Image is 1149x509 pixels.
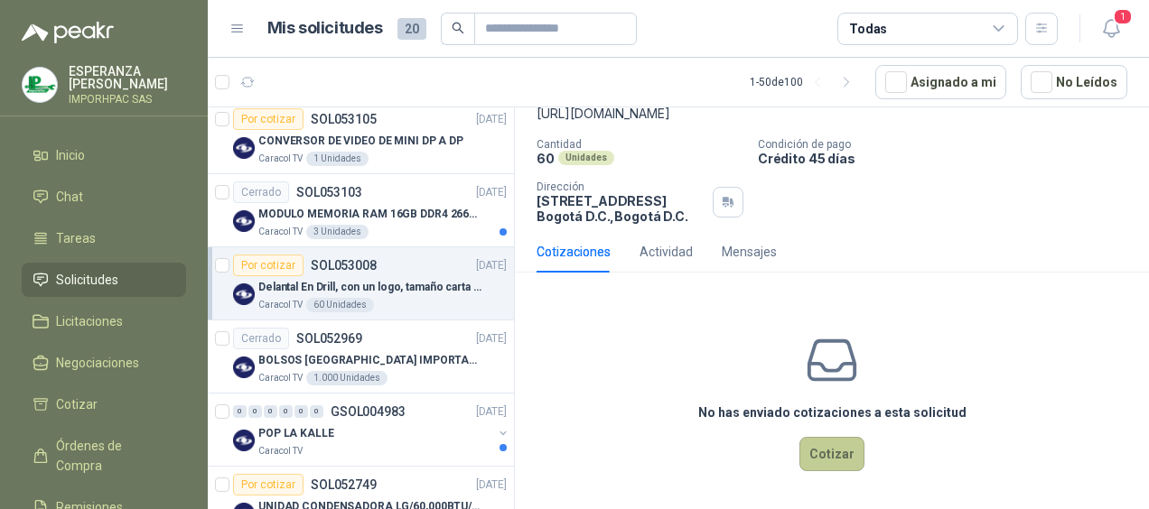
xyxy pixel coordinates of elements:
a: Negociaciones [22,346,186,380]
p: [STREET_ADDRESS] Bogotá D.C. , Bogotá D.C. [537,193,705,224]
p: Delantal En Drill, con un logo, tamaño carta 1 tinta (Se envia enlacen, como referencia) [258,279,483,296]
p: [DATE] [476,477,507,494]
button: No Leídos [1021,65,1127,99]
p: Caracol TV [258,152,303,166]
img: Company Logo [233,210,255,232]
p: Caracol TV [258,298,303,312]
h1: Mis solicitudes [267,15,383,42]
div: 1 - 50 de 100 [750,68,861,97]
img: Company Logo [23,68,57,102]
a: Inicio [22,138,186,172]
p: 60 [537,151,555,166]
a: Órdenes de Compra [22,429,186,483]
span: 1 [1113,8,1133,25]
a: Por cotizarSOL053008[DATE] Company LogoDelantal En Drill, con un logo, tamaño carta 1 tinta (Se e... [208,247,514,320]
a: Cotizar [22,387,186,421]
span: Inicio [56,145,85,165]
p: [DATE] [476,184,507,201]
p: SOL052749 [311,478,377,491]
span: 20 [397,18,426,40]
div: Por cotizar [233,255,304,276]
a: CerradoSOL053103[DATE] Company LogoMODULO MEMORIA RAM 16GB DDR4 2666 MHZ - PORTATILCaracol TV3 Un... [208,174,514,247]
div: 0 [310,405,323,418]
span: Licitaciones [56,311,123,331]
a: CerradoSOL052969[DATE] Company LogoBOLSOS [GEOGRAPHIC_DATA] IMPORTADO [GEOGRAPHIC_DATA]-397-1Cara... [208,320,514,393]
div: Actividad [640,242,693,262]
div: Cerrado [233,181,289,203]
p: [URL][DOMAIN_NAME] [537,104,1127,124]
img: Company Logo [233,283,255,305]
span: Órdenes de Compra [56,436,169,476]
div: Mensajes [722,242,777,262]
p: MODULO MEMORIA RAM 16GB DDR4 2666 MHZ - PORTATIL [258,206,483,223]
img: Company Logo [233,356,255,378]
a: Solicitudes [22,263,186,297]
a: Tareas [22,221,186,255]
p: Condición de pago [758,138,1142,151]
span: Solicitudes [56,270,118,290]
p: Caracol TV [258,444,303,458]
span: Chat [56,187,83,207]
div: Todas [849,19,887,39]
div: 60 Unidades [306,298,374,312]
div: 0 [279,405,293,418]
button: 1 [1095,13,1127,45]
p: [DATE] [476,257,507,274]
div: 0 [233,405,247,418]
img: Company Logo [233,430,255,451]
p: [DATE] [476,403,507,421]
span: Cotizar [56,394,98,414]
span: search [452,22,464,34]
a: Licitaciones [22,304,186,338]
p: [DATE] [476,330,507,347]
div: Cerrado [233,328,289,349]
a: 0 0 0 0 0 0 GSOL004983[DATE] Company LogoPOP LA KALLECaracol TV [233,401,510,458]
p: BOLSOS [GEOGRAPHIC_DATA] IMPORTADO [GEOGRAPHIC_DATA]-397-1 [258,352,483,369]
p: IMPORHPAC SAS [69,94,186,105]
img: Company Logo [233,137,255,159]
div: Por cotizar [233,474,304,495]
div: 0 [248,405,262,418]
p: CONVERSOR DE VIDEO DE MINI DP A DP [258,133,463,150]
h3: No has enviado cotizaciones a esta solicitud [698,403,967,422]
div: 1 Unidades [306,152,369,166]
p: Cantidad [537,138,743,151]
p: Caracol TV [258,371,303,385]
span: Negociaciones [56,353,139,373]
div: 0 [294,405,308,418]
div: 1.000 Unidades [306,371,388,385]
div: Por cotizar [233,108,304,130]
p: ESPERANZA [PERSON_NAME] [69,65,186,90]
span: Tareas [56,228,96,248]
p: Caracol TV [258,225,303,239]
a: Chat [22,180,186,214]
img: Logo peakr [22,22,114,43]
p: Crédito 45 días [758,151,1142,166]
p: SOL052969 [296,332,362,345]
button: Asignado a mi [875,65,1006,99]
a: Por cotizarSOL053105[DATE] Company LogoCONVERSOR DE VIDEO DE MINI DP A DPCaracol TV1 Unidades [208,101,514,174]
div: 3 Unidades [306,225,369,239]
p: Dirección [537,180,705,193]
p: GSOL004983 [331,405,406,418]
p: [DATE] [476,111,507,128]
div: 0 [264,405,277,418]
div: Unidades [558,151,614,165]
div: Cotizaciones [537,242,611,262]
p: POP LA KALLE [258,425,334,442]
p: SOL053008 [311,259,377,272]
button: Cotizar [799,437,864,471]
p: SOL053105 [311,113,377,125]
p: SOL053103 [296,186,362,199]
